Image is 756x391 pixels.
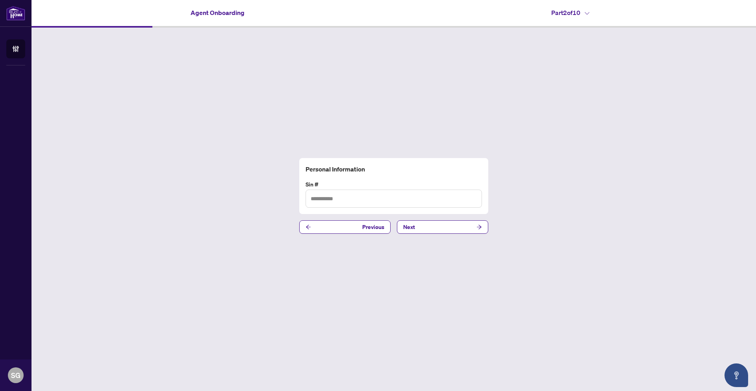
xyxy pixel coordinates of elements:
[299,220,391,234] button: Previous
[551,8,589,17] h4: Part 2 of 10
[191,8,245,17] h4: Agent Onboarding
[397,220,488,234] button: Next
[306,224,311,230] span: arrow-left
[11,370,20,381] span: SG
[724,363,748,387] button: Open asap
[306,164,482,174] h4: Personal Information
[6,6,25,20] img: logo
[403,221,415,233] span: Next
[306,180,482,189] label: Sin #
[476,224,482,230] span: arrow-right
[362,221,384,233] span: Previous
